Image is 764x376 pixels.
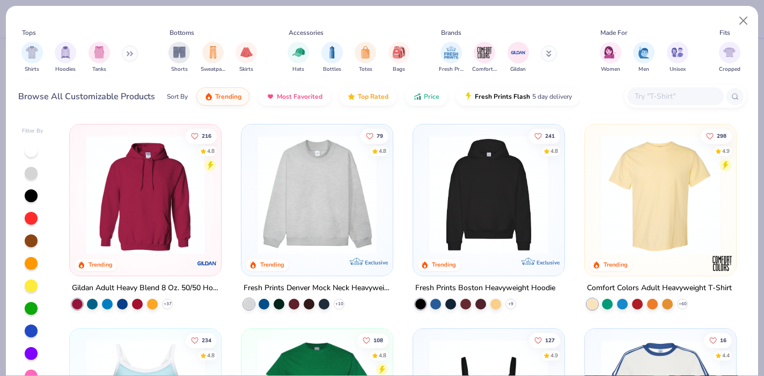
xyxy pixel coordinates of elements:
div: 4.8 [379,147,386,155]
img: Shorts Image [173,46,186,58]
img: Men Image [638,46,650,58]
img: Hoodies Image [60,46,71,58]
span: Unisex [670,65,686,73]
img: Shirts Image [26,46,38,58]
div: Comfort Colors Adult Heavyweight T-Shirt [587,282,732,295]
div: 4.9 [550,351,558,359]
div: Sort By [167,92,188,101]
div: 4.8 [208,351,215,359]
button: Most Favorited [258,87,330,106]
button: Like [529,128,560,143]
button: filter button [508,42,529,73]
button: Like [186,128,217,143]
div: filter for Gildan [508,42,529,73]
span: Women [601,65,620,73]
img: 91acfc32-fd48-4d6b-bdad-a4c1a30ac3fc [424,135,554,254]
button: Like [529,333,560,348]
span: 79 [377,133,383,138]
div: Fits [719,28,730,38]
img: Bags Image [393,46,405,58]
span: Totes [359,65,372,73]
span: 127 [545,337,555,343]
span: Price [424,92,439,101]
div: filter for Sweatpants [201,42,225,73]
div: filter for Skirts [236,42,257,73]
div: filter for Shorts [168,42,190,73]
div: filter for Men [633,42,655,73]
div: 4.9 [722,147,730,155]
div: Fresh Prints Denver Mock Neck Heavyweight Sweatshirt [244,282,391,295]
span: Skirts [239,65,253,73]
img: Skirts Image [240,46,253,58]
div: Accessories [289,28,324,38]
span: Bottles [323,65,341,73]
img: d4a37e75-5f2b-4aef-9a6e-23330c63bbc0 [553,135,683,254]
button: filter button [55,42,76,73]
button: filter button [633,42,655,73]
span: Fresh Prints Flash [475,92,530,101]
span: 5 day delivery [532,91,572,103]
div: Tops [22,28,36,38]
span: Top Rated [358,92,388,101]
img: Gildan Image [510,45,526,61]
button: Price [405,87,447,106]
div: Bottoms [170,28,194,38]
div: filter for Fresh Prints [439,42,464,73]
div: filter for Comfort Colors [472,42,497,73]
span: Most Favorited [277,92,322,101]
div: filter for Hats [288,42,309,73]
img: Comfort Colors Image [476,45,493,61]
div: filter for Unisex [667,42,688,73]
div: 4.8 [379,351,386,359]
div: Fresh Prints Boston Heavyweight Hoodie [415,282,555,295]
span: Shorts [171,65,188,73]
img: Cropped Image [723,46,736,58]
button: filter button [388,42,410,73]
span: Men [638,65,649,73]
button: filter button [472,42,497,73]
span: Comfort Colors [472,65,497,73]
button: Like [701,128,732,143]
img: Women Image [604,46,616,58]
img: Totes Image [359,46,371,58]
button: filter button [201,42,225,73]
button: filter button [439,42,464,73]
img: 01756b78-01f6-4cc6-8d8a-3c30c1a0c8ac [80,135,210,254]
span: Gildan [510,65,526,73]
div: 4.8 [550,147,558,155]
button: filter button [719,42,740,73]
span: + 37 [164,301,172,307]
div: filter for Bags [388,42,410,73]
span: Exclusive [365,259,388,266]
button: filter button [321,42,343,73]
div: filter for Tanks [89,42,110,73]
img: Gildan logo [196,253,218,274]
span: Hats [292,65,304,73]
div: Filter By [22,127,43,135]
img: Unisex Image [671,46,684,58]
img: a90f7c54-8796-4cb2-9d6e-4e9644cfe0fe [382,135,512,254]
div: 4.8 [208,147,215,155]
img: f5d85501-0dbb-4ee4-b115-c08fa3845d83 [252,135,382,254]
button: Top Rated [339,87,396,106]
button: filter button [355,42,376,73]
div: filter for Shirts [21,42,43,73]
span: 108 [373,337,383,343]
span: Fresh Prints [439,65,464,73]
button: filter button [236,42,257,73]
button: Close [733,11,754,31]
input: Try "T-Shirt" [634,90,716,102]
img: Sweatpants Image [207,46,219,58]
button: filter button [288,42,309,73]
button: filter button [667,42,688,73]
button: filter button [168,42,190,73]
span: Sweatpants [201,65,225,73]
div: filter for Cropped [719,42,740,73]
div: filter for Totes [355,42,376,73]
div: filter for Bottles [321,42,343,73]
div: 4.4 [722,351,730,359]
img: flash.gif [464,92,473,101]
span: + 9 [508,301,513,307]
button: filter button [21,42,43,73]
span: Tanks [92,65,106,73]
